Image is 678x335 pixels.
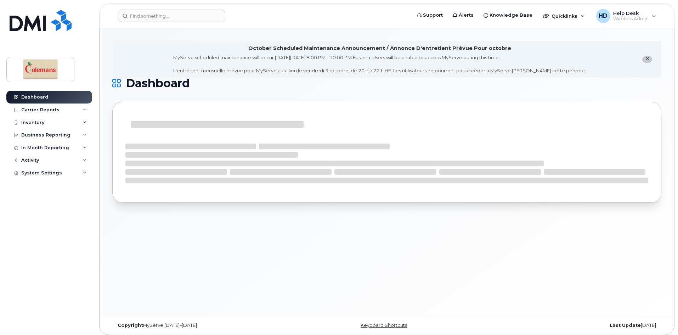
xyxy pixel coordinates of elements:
span: Dashboard [126,78,190,89]
div: [DATE] [478,323,661,328]
div: MyServe scheduled maintenance will occur [DATE][DATE] 8:00 PM - 10:00 PM Eastern. Users will be u... [173,54,586,74]
button: close notification [642,56,652,63]
div: October Scheduled Maintenance Announcement / Annonce D'entretient Prévue Pour octobre [248,45,511,52]
strong: Copyright [118,323,143,328]
div: MyServe [DATE]–[DATE] [112,323,295,328]
strong: Last Update [610,323,641,328]
a: Keyboard Shortcuts [361,323,407,328]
